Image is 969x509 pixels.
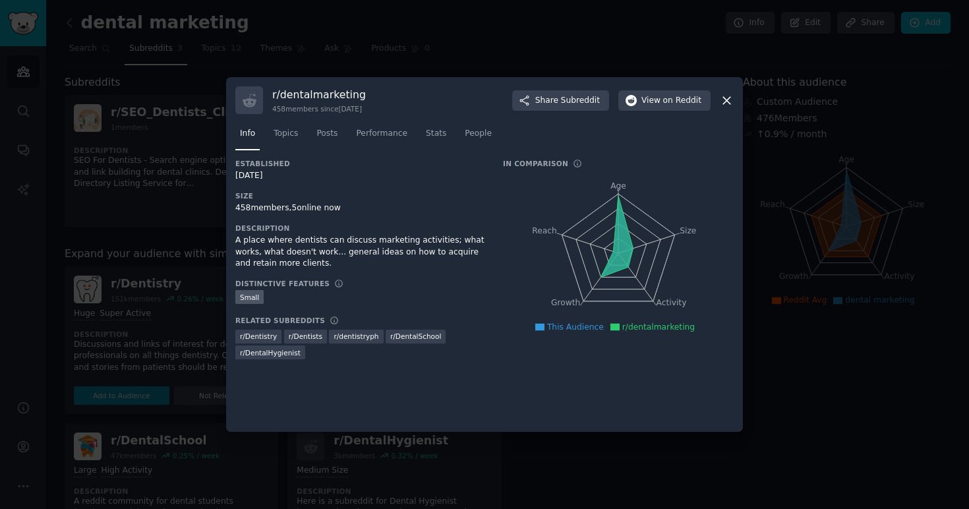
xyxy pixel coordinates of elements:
span: Posts [316,128,338,140]
h3: In Comparison [503,159,568,168]
div: Small [235,290,264,304]
h3: Description [235,224,484,233]
span: Subreddit [561,95,600,107]
span: This Audience [547,322,604,332]
span: r/ DentalSchool [390,332,441,341]
tspan: Size [680,226,696,235]
span: r/ dentistryph [334,332,378,341]
div: A place where dentists can discuss marketing activities; what works, what doesn't work... general... [235,235,484,270]
a: Posts [312,123,342,150]
span: View [641,95,701,107]
span: r/ Dentistry [240,332,277,341]
span: r/dentalmarketing [622,322,695,332]
span: r/ Dentists [289,332,322,341]
button: ShareSubreddit [512,90,609,111]
span: Topics [274,128,298,140]
span: People [465,128,492,140]
a: Stats [421,123,451,150]
span: r/ DentalHygienist [240,348,301,357]
span: Info [240,128,255,140]
div: [DATE] [235,170,484,182]
tspan: Age [610,181,626,191]
a: Performance [351,123,412,150]
tspan: Growth [551,299,580,308]
div: 458 members since [DATE] [272,104,366,113]
a: Topics [269,123,303,150]
div: 458 members, 5 online now [235,202,484,214]
span: Share [535,95,600,107]
tspan: Activity [657,299,687,308]
h3: Size [235,191,484,200]
span: Stats [426,128,446,140]
span: Performance [356,128,407,140]
a: Info [235,123,260,150]
h3: Distinctive Features [235,279,330,288]
tspan: Reach [532,226,557,235]
a: People [460,123,496,150]
h3: Related Subreddits [235,316,325,325]
span: on Reddit [663,95,701,107]
h3: r/ dentalmarketing [272,88,366,102]
h3: Established [235,159,484,168]
button: Viewon Reddit [618,90,711,111]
